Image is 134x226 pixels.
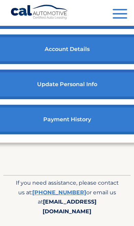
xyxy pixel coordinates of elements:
[32,189,86,196] a: [PHONE_NUMBER]
[14,178,121,217] p: If you need assistance, please contact us at: or email us at
[113,9,127,20] button: Menu
[43,198,97,215] span: [EMAIL_ADDRESS][DOMAIN_NAME]
[10,4,69,22] a: Cal Automotive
